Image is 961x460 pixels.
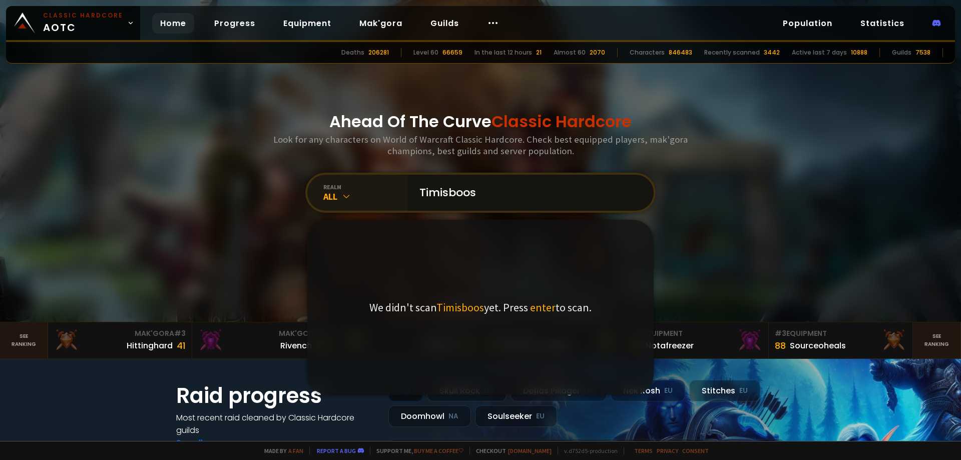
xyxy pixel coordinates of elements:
h1: Ahead Of The Curve [329,110,632,134]
small: Classic Hardcore [43,11,123,20]
p: We didn't scan yet. Press to scan. [369,300,592,314]
div: Mak'Gora [198,328,330,339]
div: Rivench [280,339,312,352]
a: Guilds [422,13,467,34]
a: Home [152,13,194,34]
span: Timisboos [436,300,484,314]
div: Almost 60 [554,48,586,57]
div: Nek'Rosh [611,380,685,401]
input: Search a character... [413,175,642,211]
a: Classic HardcoreAOTC [6,6,140,40]
a: Statistics [852,13,912,34]
span: Made by [258,447,303,454]
span: # 3 [775,328,786,338]
div: Hittinghard [127,339,173,352]
a: [DOMAIN_NAME] [508,447,552,454]
div: Notafreezer [646,339,694,352]
small: EU [739,386,748,396]
div: Mak'Gora [54,328,186,339]
div: 41 [177,339,186,352]
div: Soulseeker [475,405,557,427]
span: Checkout [469,447,552,454]
div: 846483 [669,48,692,57]
div: Stitches [689,380,760,401]
a: Mak'Gora#2Rivench100 [192,322,336,358]
div: 7538 [915,48,930,57]
div: All [323,191,407,202]
div: 21 [536,48,542,57]
a: Consent [682,447,709,454]
div: In the last 12 hours [474,48,532,57]
div: 3442 [764,48,780,57]
h3: Look for any characters on World of Warcraft Classic Hardcore. Check best equipped players, mak'g... [269,134,692,157]
a: See all progress [176,437,241,448]
a: Mak'Gora#3Hittinghard41 [48,322,192,358]
div: Equipment [775,328,906,339]
a: #3Equipment88Sourceoheals [769,322,913,358]
a: Mak'gora [351,13,410,34]
h1: Raid progress [176,380,376,411]
div: Active last 7 days [792,48,847,57]
div: 66659 [442,48,462,57]
span: # 3 [174,328,186,338]
div: 206281 [368,48,389,57]
a: a fan [288,447,303,454]
div: Equipment [631,328,762,339]
a: Seeranking [913,322,961,358]
a: Terms [634,447,653,454]
div: Recently scanned [704,48,760,57]
div: Level 60 [413,48,438,57]
div: 10888 [851,48,867,57]
a: Population [775,13,840,34]
span: enter [530,300,556,314]
a: #2Equipment88Notafreezer [625,322,769,358]
div: 88 [775,339,786,352]
small: EU [664,386,673,396]
a: Buy me a coffee [414,447,463,454]
div: Characters [630,48,665,57]
span: Classic Hardcore [492,110,632,133]
a: Privacy [657,447,678,454]
div: Doomhowl [388,405,471,427]
span: Support me, [370,447,463,454]
span: AOTC [43,11,123,35]
a: Report a bug [317,447,356,454]
h4: Most recent raid cleaned by Classic Hardcore guilds [176,411,376,436]
div: Deaths [341,48,364,57]
div: 2070 [590,48,605,57]
small: NA [448,411,458,421]
a: Progress [206,13,263,34]
div: Guilds [892,48,911,57]
div: realm [323,183,407,191]
span: v. d752d5 - production [558,447,618,454]
div: Sourceoheals [790,339,846,352]
a: Equipment [275,13,339,34]
small: EU [536,411,545,421]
